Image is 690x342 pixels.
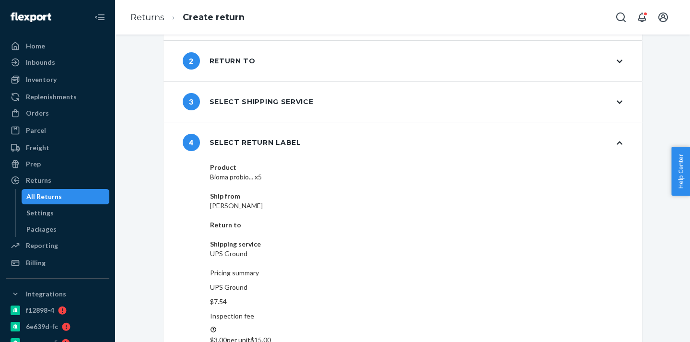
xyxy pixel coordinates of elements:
div: Prep [26,159,41,169]
a: Home [6,38,109,54]
button: Integrations [6,286,109,302]
a: Returns [6,173,109,188]
a: Inbounds [6,55,109,70]
span: 3 [183,93,200,110]
dd: UPS Ground [210,249,622,259]
dt: Product [210,163,622,172]
p: UPS Ground [210,283,622,292]
a: Reporting [6,238,109,253]
a: Billing [6,255,109,271]
p: Inspection fee [210,311,622,321]
div: Reporting [26,241,58,250]
button: Open Search Box [611,8,631,27]
div: 6e639d-fc [26,322,58,331]
a: f12898-4 [6,303,109,318]
div: Returns [26,176,51,185]
div: f12898-4 [26,306,54,315]
div: Inventory [26,75,57,84]
div: Orders [26,108,49,118]
div: Replenishments [26,92,77,102]
a: Settings [22,205,110,221]
div: All Returns [26,192,62,201]
a: Packages [22,222,110,237]
div: Return to [183,52,256,70]
button: Open notifications [632,8,652,27]
img: Flexport logo [11,12,51,22]
div: Parcel [26,126,46,135]
button: Help Center [671,147,690,196]
div: Select shipping service [183,93,314,110]
a: Returns [130,12,164,23]
a: Prep [6,156,109,172]
dd: [PERSON_NAME] [210,201,622,211]
a: Create return [183,12,245,23]
a: All Returns [22,189,110,204]
div: Packages [26,224,57,234]
div: Inbounds [26,58,55,67]
span: 4 [183,134,200,151]
button: Open account menu [654,8,673,27]
div: Freight [26,143,49,153]
dt: Return to [210,220,622,230]
dd: Bioma probio... x5 [210,172,622,182]
div: Billing [26,258,46,268]
dt: Shipping service [210,239,622,249]
a: 6e639d-fc [6,319,109,334]
div: Settings [26,208,54,218]
a: Replenishments [6,89,109,105]
div: Home [26,41,45,51]
a: Orders [6,106,109,121]
div: Integrations [26,289,66,299]
dt: Ship from [210,191,622,201]
a: Inventory [6,72,109,87]
p: $7.54 [210,297,622,307]
a: Parcel [6,123,109,138]
ol: breadcrumbs [123,3,252,32]
button: Close Navigation [90,8,109,27]
p: Pricing summary [210,268,622,278]
a: Freight [6,140,109,155]
span: 2 [183,52,200,70]
div: Select return label [183,134,301,151]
